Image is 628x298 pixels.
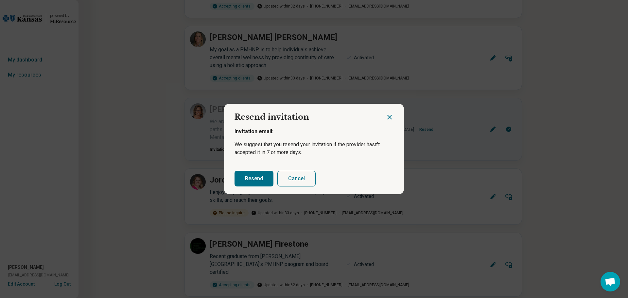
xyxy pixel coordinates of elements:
[601,272,620,291] a: Open chat
[235,171,273,186] button: Resend
[224,104,386,125] h2: Resend invitation
[235,128,273,134] span: Invitation email:
[277,171,316,186] button: Cancel
[386,113,393,121] button: Close dialog
[235,141,393,156] p: We suggest that you resend your invitation if the provider hasn't accepted it in 7 or more days.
